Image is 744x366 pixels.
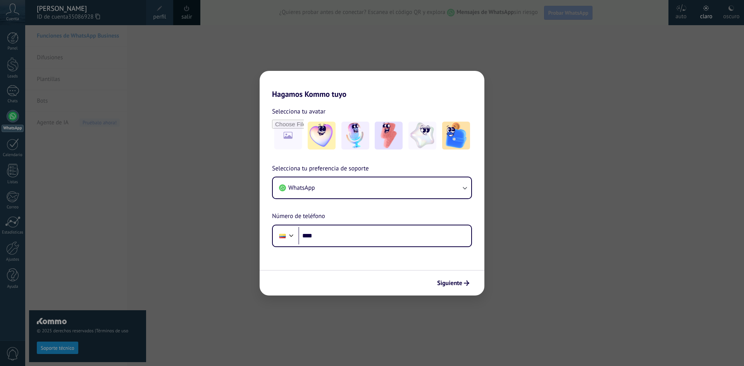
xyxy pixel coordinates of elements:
[288,184,315,192] span: WhatsApp
[260,71,484,99] h2: Hagamos Kommo tuyo
[272,164,369,174] span: Selecciona tu preferencia de soporte
[272,107,325,117] span: Selecciona tu avatar
[437,280,462,286] span: Siguiente
[308,122,336,149] img: -1.jpeg
[275,228,290,244] div: Ecuador: + 593
[375,122,403,149] img: -3.jpeg
[442,122,470,149] img: -5.jpeg
[273,177,471,198] button: WhatsApp
[341,122,369,149] img: -2.jpeg
[272,211,325,222] span: Número de teléfono
[408,122,436,149] img: -4.jpeg
[434,277,473,290] button: Siguiente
